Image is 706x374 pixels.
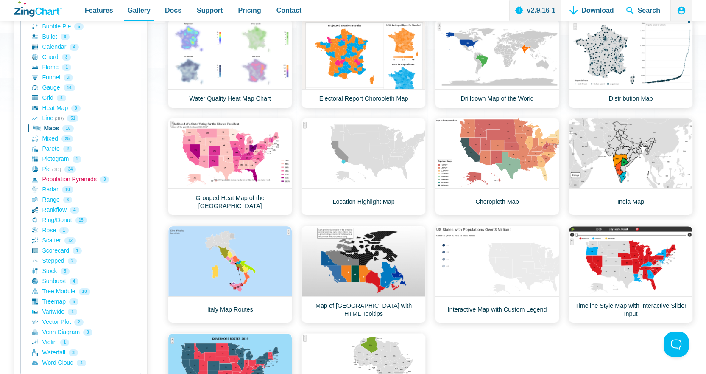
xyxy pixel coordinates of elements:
a: Grouped Heat Map of the [GEOGRAPHIC_DATA] [168,118,292,215]
a: Location Highlight Map [301,118,426,215]
a: Water Quality Heat Map Chart [168,19,292,108]
a: Electoral Report Choropleth Map [301,19,426,108]
a: India Map [569,118,693,215]
iframe: Toggle Customer Support [664,332,689,357]
a: ZingChart Logo. Click to return to the homepage [14,1,62,17]
a: Italy Map Routes [168,226,292,323]
span: Pricing [238,5,261,16]
a: Interactive Map with Custom Legend [435,226,559,323]
span: Contact [276,5,302,16]
span: Gallery [128,5,151,16]
a: Drilldown Map of the World [435,19,559,108]
a: Map of [GEOGRAPHIC_DATA] with HTML Tooltips [301,226,426,323]
a: Timeline Style Map with Interactive Slider Input [569,226,693,323]
a: Distribution Map [569,19,693,108]
span: Features [85,5,113,16]
span: Docs [165,5,181,16]
a: Choropleth Map [435,118,559,215]
span: Support [197,5,223,16]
